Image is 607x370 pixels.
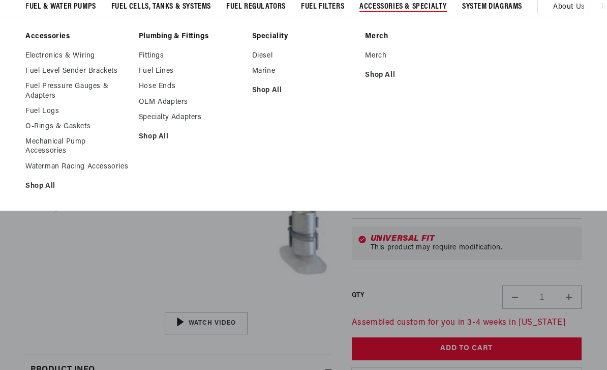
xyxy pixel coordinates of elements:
button: Add to Cart [352,337,582,360]
a: Shop All [25,182,129,191]
a: O-Rings & Gaskets [25,122,129,131]
a: Specialty Adapters [139,113,242,122]
a: Fuel Logs [25,107,129,116]
span: About Us [553,3,585,11]
a: Marine [252,67,355,76]
span: Fuel Regulators [226,2,286,12]
span: Fuel Cells, Tanks & Systems [111,2,211,12]
div: Universal Fit [371,235,575,243]
a: Shop All [139,132,242,141]
a: Plumbing & Fittings [139,32,242,41]
a: Speciality [252,32,355,41]
a: Merch [365,32,468,41]
label: QTY [352,291,365,300]
a: Accessories [25,32,129,41]
a: Mechanical Pump Accessories [25,137,129,156]
a: Diesel [252,51,355,61]
span: Fuel & Water Pumps [25,2,96,12]
a: Fuel Pressure Gauges & Adapters [25,82,129,100]
a: Electronics & Wiring [25,51,129,61]
span: Accessories & Specialty [359,2,447,12]
a: Fuel Level Sender Brackets [25,67,129,76]
a: Waterman Racing Accessories [25,162,129,172]
a: Shop All [365,71,468,80]
a: OEM Adapters [139,98,242,107]
span: Fuel Filters [301,2,344,12]
span: System Diagrams [462,2,522,12]
div: This product may require modification. [371,244,575,252]
a: Hose Ends [139,82,242,91]
p: Assembled custom for you in 3-4 weeks in [US_STATE] [352,317,582,330]
a: Shop All [252,86,355,95]
a: Fittings [139,51,242,61]
a: Merch [365,51,468,61]
a: Fuel Lines [139,67,242,76]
